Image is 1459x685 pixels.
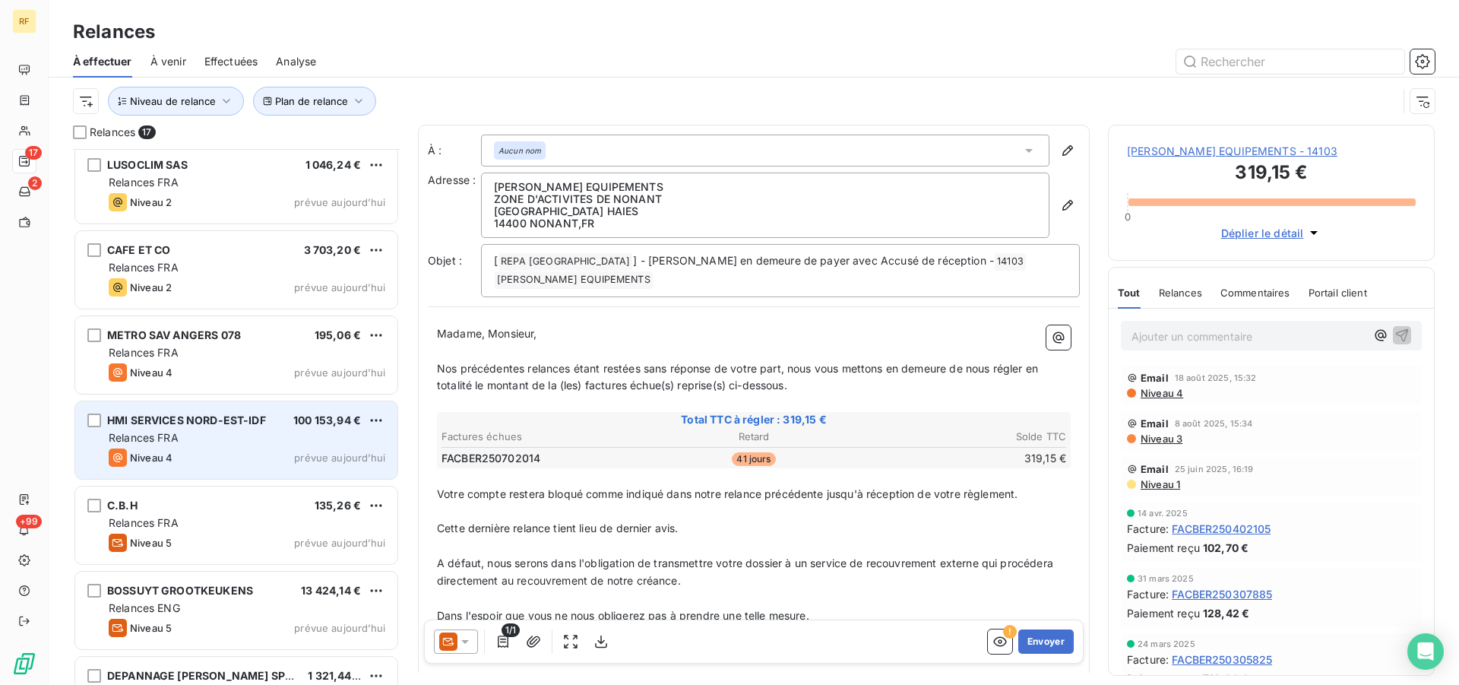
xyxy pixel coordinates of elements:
td: 319,15 € [859,450,1067,467]
span: Relances [90,125,135,140]
span: Plan de relance [275,95,348,107]
span: Niveau de relance [130,95,216,107]
span: A défaut, nous serons dans l'obligation de transmettre votre dossier à un service de recouvrement... [437,557,1056,587]
p: 14400 NONANT , FR [494,217,1036,230]
button: Déplier le détail [1217,224,1327,242]
span: Votre compte restera bloqué comme indiqué dans notre relance précédente jusqu'à réception de votr... [437,487,1018,500]
span: Total TTC à régler : 319,15 € [439,412,1068,427]
span: [PERSON_NAME] EQUIPEMENTS [495,271,653,289]
span: FACBER250702014 [441,451,540,466]
span: Paiement reçu [1127,605,1200,621]
span: DEPANNAGE [PERSON_NAME] SPRL [107,669,298,682]
span: Niveau 4 [130,366,172,379]
span: FACBER250402105 [1172,521,1271,537]
span: prévue aujourd’hui [294,452,385,464]
th: Solde TTC [859,429,1067,445]
span: Facture : [1127,652,1169,668]
input: Rechercher [1176,49,1404,74]
span: Paiement reçu [1127,540,1200,556]
span: CAFE ET CO [107,243,171,256]
span: 13 424,14 € [301,584,361,597]
span: Analyse [276,54,316,69]
span: Relances FRA [109,431,179,444]
span: [PERSON_NAME] EQUIPEMENTS - 14103 [1127,144,1416,159]
span: Relances FRA [109,176,179,189]
h3: 319,15 € [1127,159,1416,189]
span: LUSOCLIM SAS [107,158,188,171]
h3: Relances [73,18,155,46]
span: +99 [16,515,42,528]
span: FACBER250307885 [1172,586,1272,602]
span: 1 321,44 € [308,669,362,682]
span: Portail client [1309,287,1367,299]
span: HMI SERVICES NORD-EST-IDF [107,414,266,427]
span: Facture : [1127,586,1169,602]
span: Niveau 1 [1139,478,1180,490]
span: Nos précédentes relances étant restées sans réponse de votre part, nous vous mettons en demeure d... [437,362,1041,392]
span: 102,70 € [1203,540,1249,556]
button: Niveau de relance [108,87,244,116]
span: 195,06 € [315,328,361,341]
button: Envoyer [1018,630,1074,654]
img: Logo LeanPay [12,652,36,676]
span: 100 153,94 € [293,414,361,427]
span: 24 mars 2025 [1138,639,1195,649]
p: [PERSON_NAME] EQUIPEMENTS [494,181,1036,193]
span: BOSSUYT GROOTKEUKENS [107,584,253,597]
div: Open Intercom Messenger [1407,633,1444,670]
span: Tout [1118,287,1141,299]
a: 17 [12,149,36,173]
span: 41 jours [732,452,775,466]
button: Plan de relance [253,87,376,116]
span: À venir [150,54,186,69]
span: prévue aujourd’hui [294,537,385,549]
span: 17 [138,125,155,139]
span: Relances FRA [109,261,179,274]
label: À : [428,143,481,158]
span: Niveau 5 [130,537,172,549]
span: Déplier le détail [1221,225,1304,241]
span: Madame, Monsieur, [437,327,537,340]
span: Objet : [428,254,462,267]
span: Relances FRA [109,346,179,359]
p: [GEOGRAPHIC_DATA] HAIES [494,205,1036,217]
span: 25 juin 2025, 16:19 [1175,465,1254,474]
span: 128,42 € [1203,605,1249,621]
span: Niveau 4 [130,452,172,464]
span: À effectuer [73,54,132,69]
span: Email [1141,372,1169,384]
th: Retard [650,429,857,445]
span: 135,26 € [315,499,361,512]
span: Facture : [1127,521,1169,537]
span: Relances FRA [109,516,179,529]
span: prévue aujourd’hui [294,366,385,379]
span: prévue aujourd’hui [294,622,385,634]
span: 14 avr. 2025 [1138,509,1188,518]
th: Factures échues [441,429,648,445]
span: 17 [25,146,42,160]
span: ] - [PERSON_NAME] en demeure de payer avec Accusé de réception - [633,254,994,267]
span: REPA [GEOGRAPHIC_DATA] [498,253,632,271]
span: 8 août 2025, 15:34 [1175,419,1253,428]
span: FACBER250305825 [1172,652,1272,668]
span: Email [1141,417,1169,430]
span: C.B.H [107,499,138,512]
span: METRO SAV ANGERS 078 [107,328,241,341]
p: ZONE D'ACTIVITES DE NONANT [494,193,1036,205]
span: prévue aujourd’hui [294,196,385,208]
span: Email [1141,463,1169,475]
span: Dans l'espoir que vous ne nous obligerez pas à prendre une telle mesure. [437,609,809,622]
span: Niveau 3 [1139,433,1182,445]
span: Relances [1159,287,1202,299]
span: Niveau 4 [1139,387,1183,399]
span: Relances ENG [109,601,180,614]
span: Niveau 2 [130,196,172,208]
span: prévue aujourd’hui [294,281,385,293]
span: Commentaires [1220,287,1290,299]
span: Adresse : [428,173,476,186]
span: Cette dernière relance tient lieu de dernier avis. [437,522,679,534]
span: 1/1 [502,623,520,637]
span: 1 046,24 € [305,158,362,171]
span: 0 [1125,211,1131,223]
span: 2 [28,176,42,190]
